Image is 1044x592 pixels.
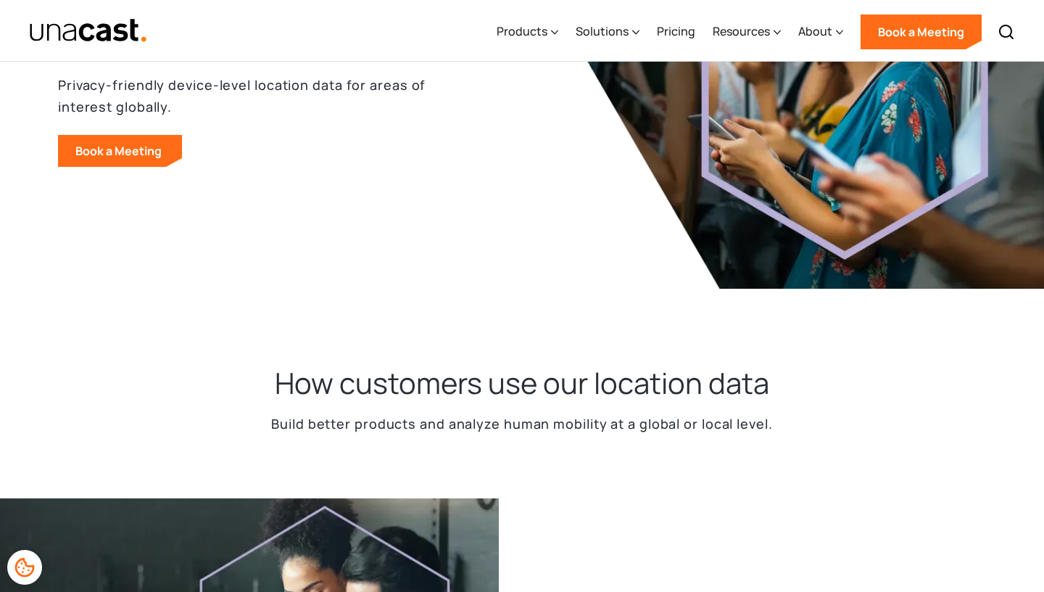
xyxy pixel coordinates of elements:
[271,414,772,435] p: Build better products and analyze human mobility at a global or local level.
[798,2,843,62] div: About
[713,2,781,62] div: Resources
[713,22,770,40] div: Resources
[29,18,147,44] a: home
[576,2,639,62] div: Solutions
[7,550,42,585] div: Cookie Preferences
[58,135,182,167] a: Book a Meeting
[58,4,332,62] h1: Location Data
[576,22,629,40] div: Solutions
[998,23,1015,41] img: Search icon
[861,15,982,49] a: Book a Meeting
[497,2,558,62] div: Products
[275,364,769,402] h2: How customers use our location data
[798,22,832,40] div: About
[58,74,435,118] p: Privacy-friendly device-level location data for areas of interest globally.
[497,22,547,40] div: Products
[29,18,147,44] img: Unacast text logo
[657,2,695,62] a: Pricing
